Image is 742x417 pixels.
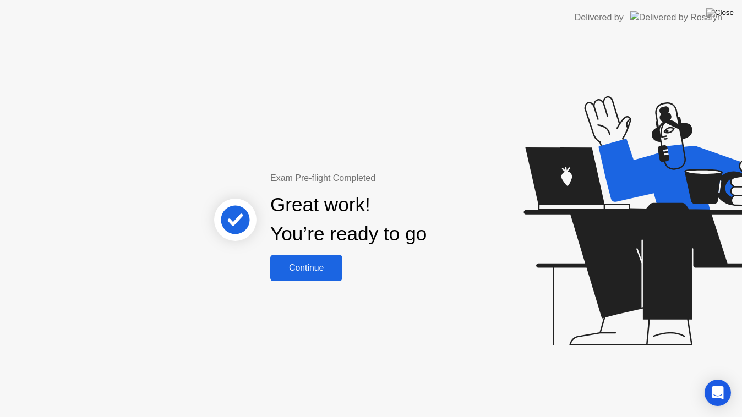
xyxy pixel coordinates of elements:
[274,263,339,273] div: Continue
[270,190,427,249] div: Great work! You’re ready to go
[575,11,624,24] div: Delivered by
[705,380,731,406] div: Open Intercom Messenger
[706,8,734,17] img: Close
[630,11,722,24] img: Delivered by Rosalyn
[270,255,342,281] button: Continue
[270,172,498,185] div: Exam Pre-flight Completed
